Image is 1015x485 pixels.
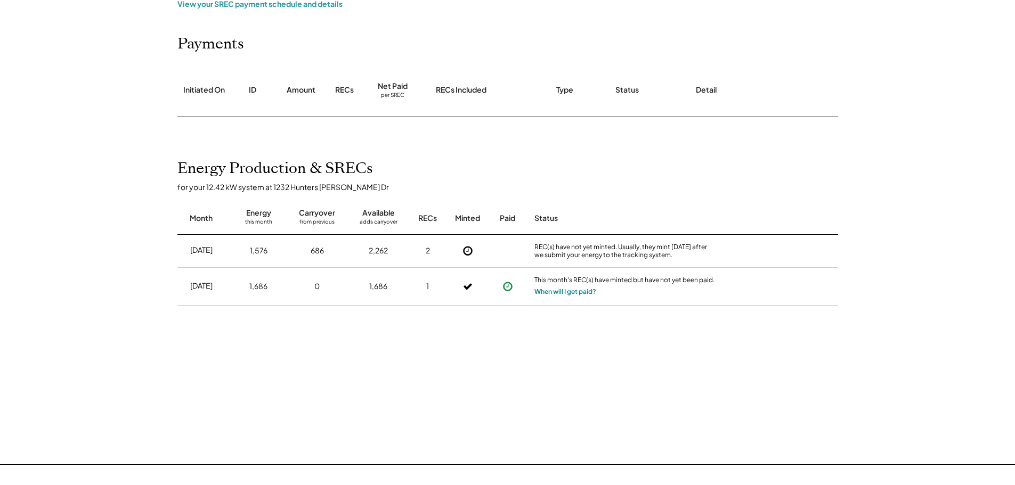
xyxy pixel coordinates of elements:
[534,276,716,286] div: This month's REC(s) have minted but have not yet been paid.
[287,85,315,95] div: Amount
[534,213,716,224] div: Status
[369,281,387,292] div: 1,686
[245,218,272,229] div: this month
[534,286,596,297] button: When will I get paid?
[177,182,849,192] div: for your 12.42 kW system at 1232 Hunters [PERSON_NAME] Dr
[314,281,320,292] div: 0
[460,243,476,259] button: Not Yet Minted
[500,213,515,224] div: Paid
[250,245,267,256] div: 1,576
[190,213,213,224] div: Month
[534,243,716,259] div: REC(s) have not yet minted. Usually, they mint [DATE] after we submit your energy to the tracking...
[311,245,324,256] div: 686
[360,218,397,229] div: adds carryover
[335,85,354,95] div: RECs
[615,85,639,95] div: Status
[299,218,335,229] div: from previous
[455,213,480,224] div: Minted
[426,281,429,292] div: 1
[299,208,335,218] div: Carryover
[183,85,225,95] div: Initiated On
[249,85,256,95] div: ID
[378,81,408,92] div: Net Paid
[418,213,437,224] div: RECs
[177,35,244,53] h2: Payments
[190,245,213,256] div: [DATE]
[381,92,404,100] div: per SREC
[249,281,267,292] div: 1,686
[362,208,395,218] div: Available
[177,160,373,178] h2: Energy Production & SRECs
[369,245,388,256] div: 2,262
[500,278,516,294] button: Payment approved, but not yet initiated.
[190,281,213,291] div: [DATE]
[426,245,430,256] div: 2
[556,85,573,95] div: Type
[246,208,271,218] div: Energy
[436,85,486,95] div: RECs Included
[696,85,717,95] div: Detail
